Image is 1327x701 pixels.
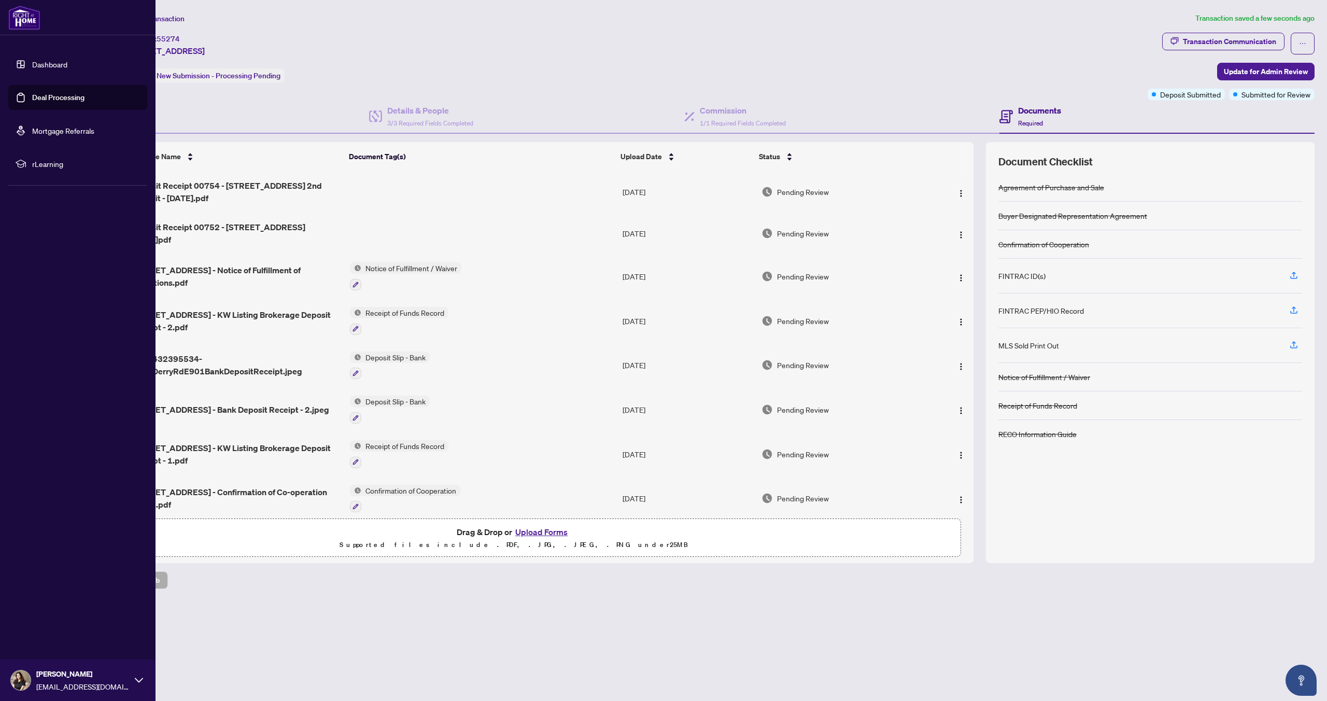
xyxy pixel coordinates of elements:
button: Logo [953,401,969,418]
div: Confirmation of Cooperation [998,239,1089,250]
span: Pending Review [777,404,829,415]
h4: Documents [1018,104,1061,117]
span: [STREET_ADDRESS] - Confirmation of Co-operation FINAL.pdf [132,486,342,511]
img: Document Status [761,271,773,282]
span: Receipt of Funds Record [361,307,448,318]
img: Profile Icon [11,670,31,690]
button: Logo [953,490,969,507]
button: Logo [953,313,969,329]
td: [DATE] [618,254,757,299]
img: Document Status [761,315,773,327]
span: Confirmation of Cooperation [361,485,460,496]
div: Receipt of Funds Record [998,400,1077,411]
img: Status Icon [350,307,361,318]
span: Deposit Receipt 00752 - [STREET_ADDRESS][DATE]pdf [132,221,342,246]
span: Deposit Receipt 00754 - [STREET_ADDRESS] 2nd deposit - [DATE].pdf [132,179,342,204]
span: Upload Date [620,151,662,162]
img: Document Status [761,448,773,460]
img: Document Status [761,186,773,198]
img: Logo [957,406,965,415]
th: Upload Date [616,142,755,171]
a: Deal Processing [32,93,84,102]
a: Mortgage Referrals [32,126,94,135]
img: logo [8,5,40,30]
img: Document Status [761,493,773,504]
td: [DATE] [618,432,757,476]
span: Document Checklist [998,155,1093,169]
button: Logo [953,184,969,200]
img: Logo [957,496,965,504]
div: Notice of Fulfillment / Waiver [998,371,1090,383]
div: FINTRAC ID(s) [998,270,1046,282]
span: Pending Review [777,271,829,282]
span: Pending Review [777,315,829,327]
button: Status IconDeposit Slip - Bank [350,352,430,380]
span: Required [1018,119,1043,127]
button: Upload Forms [512,525,571,539]
span: [STREET_ADDRESS] - KW Listing Brokerage Deposit Receipt - 2.pdf [132,309,342,333]
span: Deposit Slip - Bank [361,396,430,407]
img: Status Icon [350,262,361,274]
td: [DATE] [618,343,757,388]
button: Logo [953,357,969,373]
img: Document Status [761,228,773,239]
a: Dashboard [32,60,67,69]
button: Logo [953,446,969,462]
div: FINTRAC PEP/HIO Record [998,305,1084,316]
img: Logo [957,189,965,198]
span: Deposit Slip - Bank [361,352,430,363]
span: Update for Admin Review [1224,63,1308,80]
img: Document Status [761,359,773,371]
img: Logo [957,274,965,282]
span: Status [759,151,780,162]
span: [STREET_ADDRESS] - Bank Deposit Receipt - 2.jpeg [132,403,329,416]
img: Status Icon [350,396,361,407]
td: [DATE] [618,476,757,521]
div: Transaction Communication [1183,33,1276,50]
button: Status IconDeposit Slip - Bank [350,396,430,424]
span: [PERSON_NAME] [36,668,130,680]
td: [DATE] [618,387,757,432]
span: Pending Review [777,186,829,198]
span: ellipsis [1299,40,1306,47]
div: MLS Sold Print Out [998,340,1059,351]
img: Document Status [761,404,773,415]
button: Logo [953,225,969,242]
span: Pending Review [777,359,829,371]
span: 55274 [157,34,180,44]
span: Receipt of Funds Record [361,440,448,452]
h4: Details & People [387,104,473,117]
td: [DATE] [618,171,757,213]
span: [STREET_ADDRESS] - Notice of Fulfillment of Conditions.pdf [132,264,342,289]
img: Status Icon [350,440,361,452]
td: [DATE] [618,213,757,254]
th: (12) File Name [127,142,345,171]
button: Status IconNotice of Fulfillment / Waiver [350,262,461,290]
img: Status Icon [350,485,361,496]
div: Status: [129,68,285,82]
span: Deposit Submitted [1160,89,1221,100]
span: Drag & Drop or [457,525,571,539]
h4: Commission [700,104,786,117]
div: RECO Information Guide [998,428,1077,440]
span: Submitted for Review [1241,89,1310,100]
button: Status IconReceipt of Funds Record [350,307,448,335]
span: New Submission - Processing Pending [157,71,280,80]
button: Logo [953,268,969,285]
span: 1/1 Required Fields Completed [700,119,786,127]
span: (12) File Name [131,151,181,162]
span: 3/3 Required Fields Completed [387,119,473,127]
img: Logo [957,451,965,459]
span: [EMAIL_ADDRESS][DOMAIN_NAME] [36,681,130,692]
span: 1759432395534-3555DerryRdE901BankDepositReceipt.jpeg [132,353,342,377]
th: Status [755,142,923,171]
button: Update for Admin Review [1217,63,1315,80]
span: Pending Review [777,228,829,239]
button: Open asap [1286,665,1317,696]
span: View Transaction [129,14,185,23]
img: Logo [957,231,965,239]
span: Pending Review [777,448,829,460]
button: Transaction Communication [1162,33,1284,50]
span: [STREET_ADDRESS] - KW Listing Brokerage Deposit Receipt - 1.pdf [132,442,342,467]
div: Agreement of Purchase and Sale [998,181,1104,193]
